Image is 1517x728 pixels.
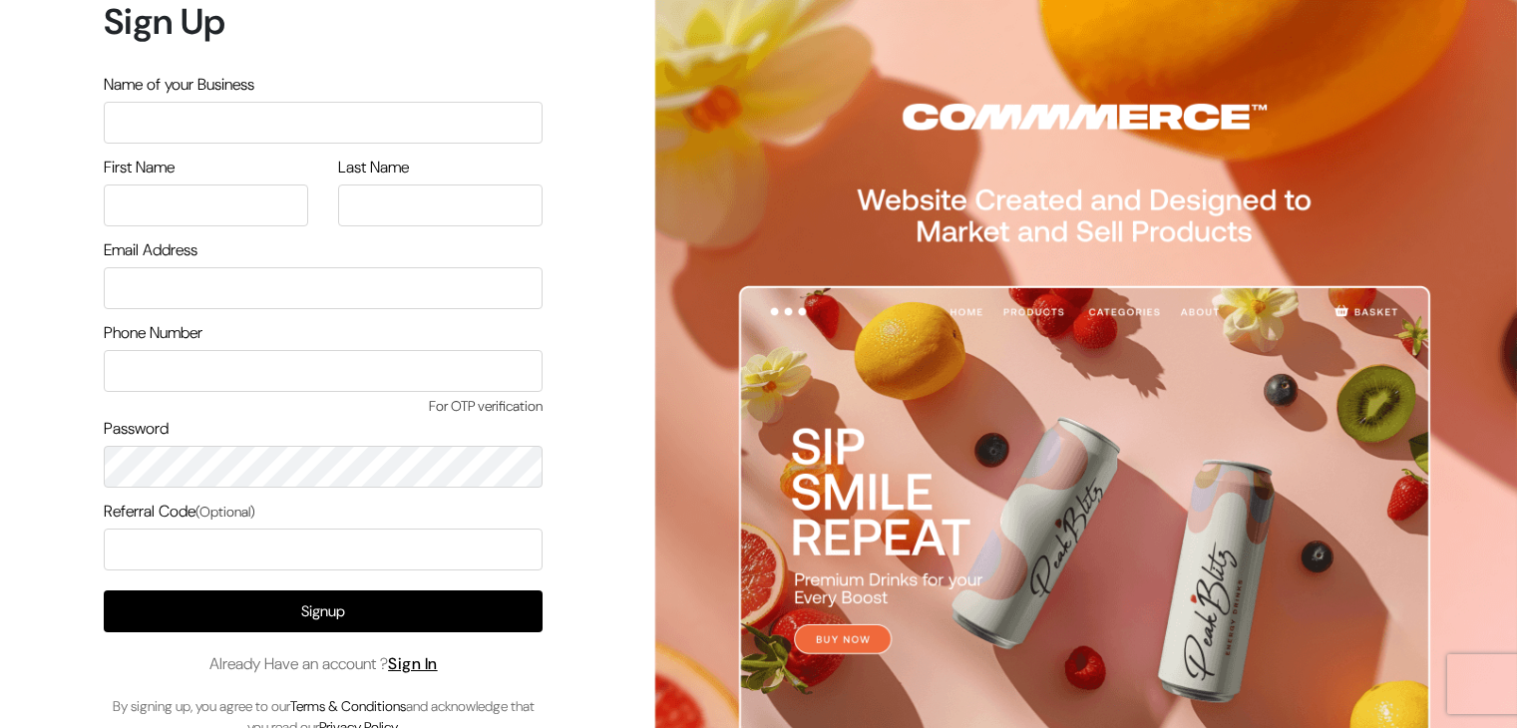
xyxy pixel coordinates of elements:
button: Signup [104,590,543,632]
label: Name of your Business [104,73,254,97]
span: For OTP verification [104,396,543,417]
label: Referral Code [104,500,255,524]
label: Last Name [338,156,409,180]
a: Terms & Conditions [290,697,406,715]
span: (Optional) [195,503,255,521]
label: Password [104,417,169,441]
a: Sign In [388,653,438,674]
label: First Name [104,156,175,180]
label: Email Address [104,238,197,262]
span: Already Have an account ? [209,652,438,676]
label: Phone Number [104,321,202,345]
